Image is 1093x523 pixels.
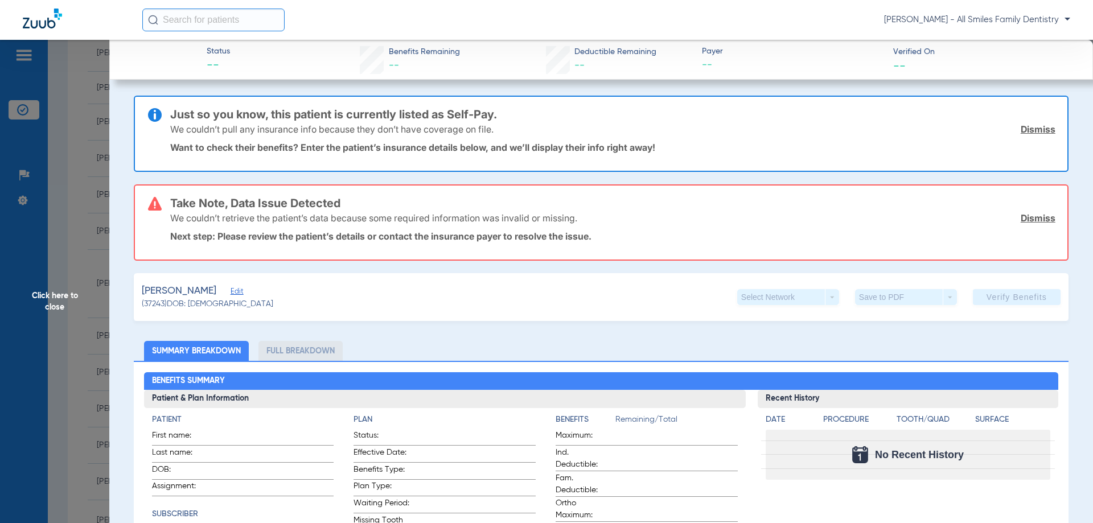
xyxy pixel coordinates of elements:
p: Next step: Please review the patient’s details or contact the insurance payer to resolve the issue. [170,230,1055,242]
h4: Subscriber [152,508,334,520]
app-breakdown-title: Date [766,414,813,430]
h3: Take Note, Data Issue Detected [170,197,1055,209]
h4: Tooth/Quad [897,414,972,426]
img: Zuub Logo [23,9,62,28]
span: [PERSON_NAME] [142,284,216,298]
span: -- [893,59,906,71]
span: Deductible Remaining [574,46,656,58]
img: Search Icon [148,15,158,25]
span: Last name: [152,447,208,462]
app-breakdown-title: Procedure [823,414,893,430]
span: Edit [231,287,241,298]
span: DOB: [152,464,208,479]
img: error-icon [148,197,162,211]
span: Benefits Remaining [389,46,460,58]
span: Remaining/Total [615,414,738,430]
span: Plan Type: [354,480,409,496]
span: Benefits Type: [354,464,409,479]
input: Search for patients [142,9,285,31]
span: -- [207,58,230,74]
span: Effective Date: [354,447,409,462]
span: Ind. Deductible: [556,447,611,471]
span: [PERSON_NAME] - All Smiles Family Dentistry [884,14,1070,26]
p: We couldn’t retrieve the patient’s data because some required information was invalid or missing. [170,212,577,224]
h2: Benefits Summary [144,372,1059,390]
app-breakdown-title: Tooth/Quad [897,414,972,430]
h4: Patient [152,414,334,426]
h4: Benefits [556,414,615,426]
h4: Surface [975,414,1050,426]
a: Dismiss [1021,123,1055,135]
li: Full Breakdown [258,341,343,361]
p: Want to check their benefits? Enter the patient’s insurance details below, and we’ll display thei... [170,142,1055,153]
h4: Plan [354,414,536,426]
span: Waiting Period: [354,497,409,513]
span: Assignment: [152,480,208,496]
span: -- [702,58,884,72]
app-breakdown-title: Benefits [556,414,615,430]
span: First name: [152,430,208,445]
span: Status [207,46,230,57]
span: Payer [702,46,884,57]
span: Ortho Maximum: [556,497,611,521]
img: info-icon [148,108,162,122]
span: (37243) DOB: [DEMOGRAPHIC_DATA] [142,298,273,310]
span: No Recent History [875,449,964,460]
span: Fam. Deductible: [556,472,611,496]
img: Calendar [852,446,868,463]
span: -- [574,60,585,71]
a: Dismiss [1021,212,1055,224]
li: Summary Breakdown [144,341,249,361]
p: We couldn’t pull any insurance info because they don’t have coverage on file. [170,123,494,135]
h4: Date [766,414,813,426]
h3: Patient & Plan Information [144,390,746,408]
h4: Procedure [823,414,893,426]
iframe: Chat Widget [1036,468,1093,523]
span: Maximum: [556,430,611,445]
app-breakdown-title: Surface [975,414,1050,430]
span: Status: [354,430,409,445]
h3: Just so you know, this patient is currently listed as Self-Pay. [170,109,1055,120]
span: -- [389,60,399,71]
h3: Recent History [758,390,1059,408]
span: Verified On [893,46,1075,58]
